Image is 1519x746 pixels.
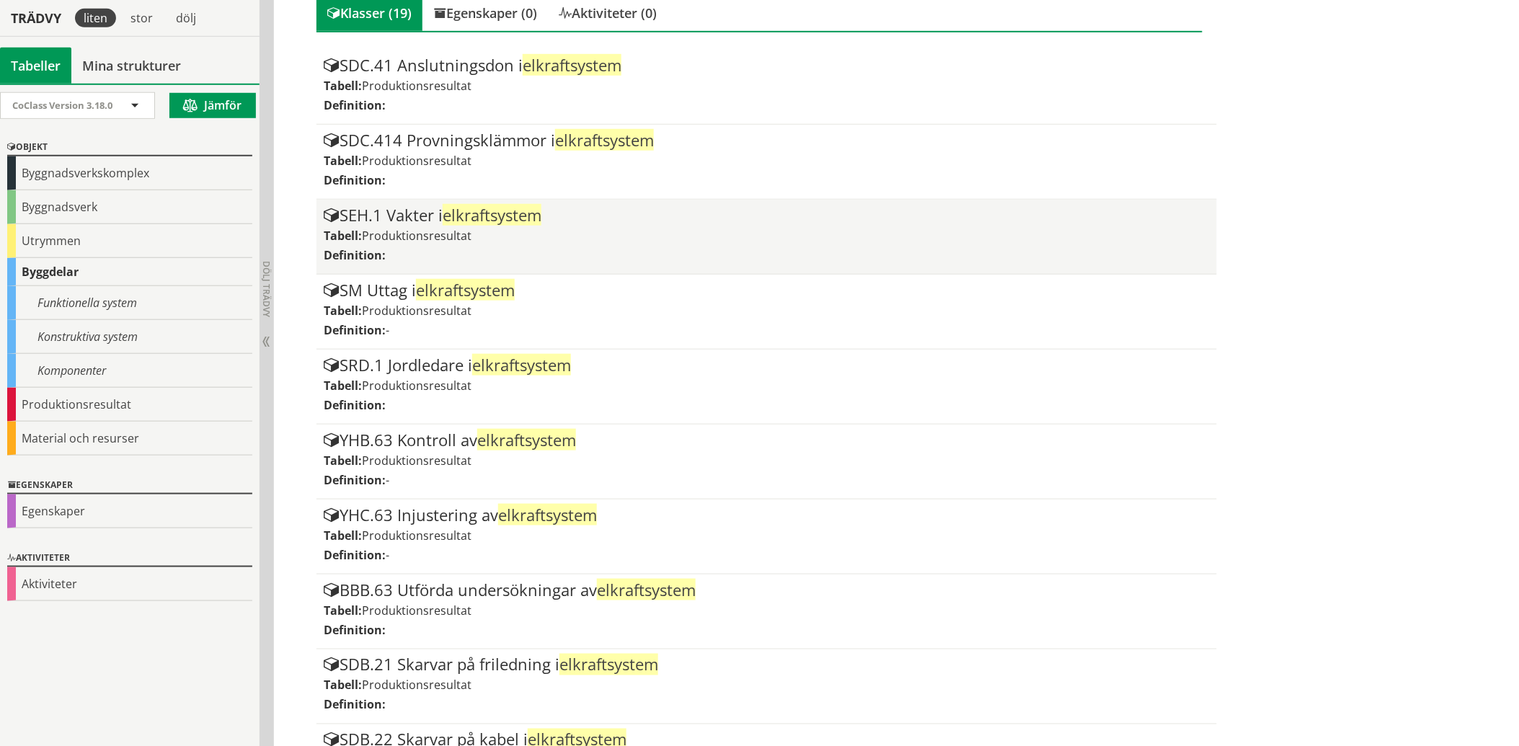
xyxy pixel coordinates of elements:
[362,678,471,693] span: Produktionsresultat
[324,432,1210,449] div: YHB.63 Kontroll av
[7,258,252,286] div: Byggdelar
[7,156,252,190] div: Byggnadsverkskomplex
[324,453,362,469] label: Tabell:
[324,57,1210,74] div: SDC.41 Anslutningsdon i
[324,172,386,188] label: Definition:
[386,547,389,563] span: -
[362,603,471,618] span: Produktionsresultat
[324,207,1210,224] div: SEH.1 Vakter i
[324,153,362,169] label: Tabell:
[362,78,471,94] span: Produktionsresultat
[324,657,1210,674] div: SDB.21 Skarvar på friledning i
[386,472,389,488] span: -
[7,224,252,258] div: Utrymmen
[443,204,541,226] span: elkraftsystem
[7,567,252,601] div: Aktiviteter
[7,494,252,528] div: Egenskaper
[167,9,205,27] div: dölj
[362,453,471,469] span: Produktionsresultat
[324,303,362,319] label: Tabell:
[324,378,362,394] label: Tabell:
[122,9,161,27] div: stor
[7,320,252,354] div: Konstruktiva system
[477,429,576,450] span: elkraftsystem
[324,78,362,94] label: Tabell:
[324,622,386,638] label: Definition:
[559,654,658,675] span: elkraftsystem
[386,322,389,338] span: -
[498,504,597,525] span: elkraftsystem
[324,397,386,413] label: Definition:
[169,93,256,118] button: Jämför
[324,97,386,113] label: Definition:
[362,378,471,394] span: Produktionsresultat
[324,678,362,693] label: Tabell:
[324,603,362,618] label: Tabell:
[324,247,386,263] label: Definition:
[7,139,252,156] div: Objekt
[523,54,621,76] span: elkraftsystem
[7,477,252,494] div: Egenskaper
[7,550,252,567] div: Aktiviteter
[7,422,252,456] div: Material och resurser
[324,322,386,338] label: Definition:
[362,528,471,543] span: Produktionsresultat
[324,357,1210,374] div: SRD.1 Jordledare i
[597,579,696,600] span: elkraftsystem
[555,129,654,151] span: elkraftsystem
[71,48,192,84] a: Mina strukturer
[75,9,116,27] div: liten
[416,279,515,301] span: elkraftsystem
[472,354,571,376] span: elkraftsystem
[3,10,69,26] div: Trädvy
[260,261,273,317] span: Dölj trädvy
[324,132,1210,149] div: SDC.414 Provningsklämmor i
[324,282,1210,299] div: SM Uttag i
[7,190,252,224] div: Byggnadsverk
[362,303,471,319] span: Produktionsresultat
[324,472,386,488] label: Definition:
[324,582,1210,599] div: BBB.63 Utförda undersökningar av
[12,99,112,112] span: CoClass Version 3.18.0
[362,153,471,169] span: Produktionsresultat
[7,388,252,422] div: Produktionsresultat
[324,697,386,713] label: Definition:
[324,507,1210,524] div: YHC.63 Injustering av
[7,286,252,320] div: Funktionella system
[362,228,471,244] span: Produktionsresultat
[324,528,362,543] label: Tabell:
[324,228,362,244] label: Tabell:
[7,354,252,388] div: Komponenter
[324,547,386,563] label: Definition:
